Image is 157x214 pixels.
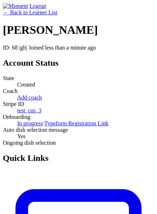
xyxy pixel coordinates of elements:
[17,107,42,113] a: test_cus_3
[17,120,43,126] a: In progress
[3,45,154,51] p: ID: 68 | | Joined less than a minute ago
[29,3,46,9] a: Logout
[20,45,26,51] span: gb
[3,153,154,163] h2: Quick Links
[3,101,154,107] dt: Stripe ID
[3,9,57,15] a: ← Back to Learner List
[3,127,154,133] dt: Auto dish selection message
[17,133,25,139] span: Yes
[3,75,154,82] dt: State
[3,3,28,9] img: Moment
[17,82,35,88] span: Created
[3,58,154,68] h2: Account Status
[3,23,154,37] h1: [PERSON_NAME]
[3,114,154,120] dt: Onboarding
[44,120,109,126] a: Typeform Registration Link
[3,88,154,94] dt: Coach
[43,120,44,126] span: ·
[3,140,154,146] dt: Ongoing dish selection
[17,94,42,101] a: Add coach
